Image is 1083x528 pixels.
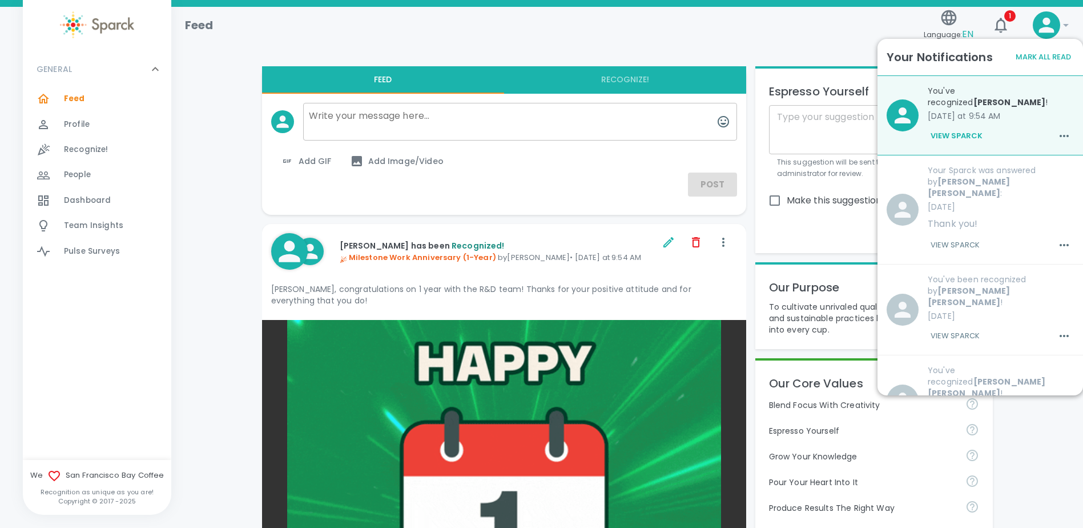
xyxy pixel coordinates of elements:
span: 1 [1004,10,1016,22]
b: [PERSON_NAME] [PERSON_NAME] [928,376,1045,399]
p: Espresso Yourself [769,82,979,101]
span: Dashboard [64,195,111,206]
div: GENERAL [23,86,171,269]
a: People [23,162,171,187]
p: [DATE] [928,201,1074,213]
p: Grow Your Knowledge [769,451,956,462]
a: Pulse Surveys [23,239,171,264]
img: Sparck logo [60,11,134,38]
p: [PERSON_NAME], congratulations on 1 year with the R&D team! Thanks for your positive attitude and... [271,283,737,306]
p: Our Purpose [769,278,979,297]
span: EN [962,27,973,41]
span: Pulse Surveys [64,246,120,257]
p: You've been recognized by ! [928,274,1074,308]
a: Feed [23,86,171,111]
span: Make this suggestion anonymous [787,194,938,207]
div: GENERAL [23,52,171,86]
button: View Sparck [928,235,983,255]
button: Language:EN [919,5,978,46]
a: Recognize! [23,137,171,162]
a: Sparck logo [23,11,171,38]
span: Feed [64,93,85,105]
h1: Feed [185,16,214,34]
svg: Follow your curiosity and learn together [965,449,979,462]
p: Espresso Yourself [769,425,956,437]
a: Dashboard [23,188,171,213]
span: People [64,169,91,181]
a: Team Insights [23,213,171,238]
span: Language: [924,27,973,42]
p: You've recognized ! [928,365,1074,399]
span: Add GIF [280,154,332,168]
svg: Share your voice and your ideas [965,423,979,437]
p: Our Core Values [769,374,979,393]
p: [DATE] at 9:54 AM [928,110,1074,122]
p: This suggestion will be sent to the organization administrator for review. [777,157,971,179]
button: 1 [987,11,1014,39]
p: GENERAL [37,63,72,75]
button: Feed [262,66,504,94]
span: Milestone Work Anniversary (1-Year) [340,252,496,263]
p: by [PERSON_NAME] • [DATE] at 9:54 AM [340,252,659,263]
svg: Achieve goals today and innovate for tomorrow [965,397,979,411]
button: Recognize! [504,66,746,94]
p: You've recognized ! [928,85,1074,108]
span: We San Francisco Bay Coffee [23,469,171,483]
a: Profile [23,112,171,137]
span: Recognize! [64,144,108,155]
button: Mark All Read [1013,49,1074,66]
div: interaction tabs [262,66,746,94]
svg: Find success working together and doing the right thing [965,500,979,514]
b: [PERSON_NAME] [PERSON_NAME] [928,176,1010,199]
p: [PERSON_NAME] has been [340,240,659,251]
span: Profile [64,119,90,130]
h6: Your Notifications [887,48,993,66]
p: To cultivate unrivaled quality, strong partnerships and sustainable practices by pouring our hear... [769,301,979,335]
b: [PERSON_NAME] [PERSON_NAME] [928,285,1010,308]
p: Thank you! [928,217,1074,231]
button: View Sparck [928,126,985,146]
p: Pour Your Heart Into It [769,477,956,488]
b: [PERSON_NAME] [973,97,1046,108]
span: Recognized! [452,240,505,251]
span: Team Insights [64,220,123,231]
p: Blend Focus With Creativity [769,399,956,411]
button: View Sparck [928,326,983,346]
svg: Come to work to make a difference in your own way [965,474,979,488]
p: Recognition as unique as you are! [23,487,171,497]
span: Add Image/Video [350,154,444,168]
p: Your Sparck was answered by : [928,165,1074,199]
p: [DATE] [928,310,1074,322]
p: Produce Results The Right Way [769,502,956,514]
p: Copyright © 2017 - 2025 [23,497,171,506]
